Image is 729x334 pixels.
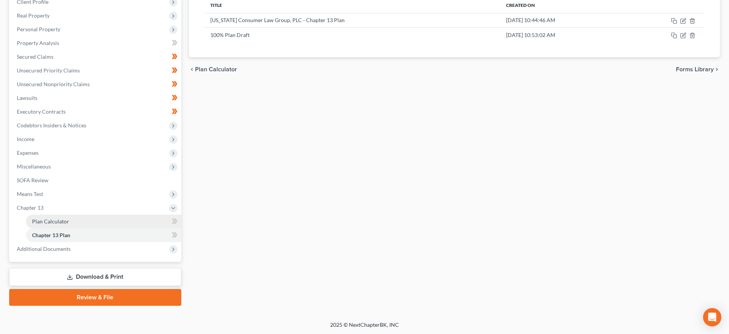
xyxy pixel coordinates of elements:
[9,268,181,286] a: Download & Print
[500,13,624,27] td: [DATE] 10:44:46 AM
[714,66,720,72] i: chevron_right
[11,105,181,119] a: Executory Contracts
[17,163,51,170] span: Miscellaneous
[32,232,70,238] span: Chapter 13 Plan
[26,215,181,228] a: Plan Calculator
[189,66,237,72] button: chevron_left Plan Calculator
[26,228,181,242] a: Chapter 13 Plan
[17,12,50,19] span: Real Property
[703,308,721,326] div: Open Intercom Messenger
[11,64,181,77] a: Unsecured Priority Claims
[11,36,181,50] a: Property Analysis
[11,173,181,187] a: SOFA Review
[195,66,237,72] span: Plan Calculator
[9,289,181,306] a: Review & File
[17,67,80,74] span: Unsecured Priority Claims
[17,191,43,197] span: Means Test
[500,27,624,42] td: [DATE] 10:53:02 AM
[17,177,48,183] span: SOFA Review
[17,26,60,32] span: Personal Property
[17,95,37,101] span: Lawsuits
[189,66,195,72] i: chevron_left
[17,246,71,252] span: Additional Documents
[676,66,720,72] button: Forms Library chevron_right
[11,77,181,91] a: Unsecured Nonpriority Claims
[17,81,90,87] span: Unsecured Nonpriority Claims
[11,91,181,105] a: Lawsuits
[32,218,69,225] span: Plan Calculator
[676,66,714,72] span: Forms Library
[204,13,500,27] td: [US_STATE] Consumer Law Group, PLC - Chapter 13 Plan
[17,204,44,211] span: Chapter 13
[204,27,500,42] td: 100% Plan Draft
[17,136,34,142] span: Income
[17,149,39,156] span: Expenses
[11,50,181,64] a: Secured Claims
[17,40,59,46] span: Property Analysis
[17,108,66,115] span: Executory Contracts
[17,53,53,60] span: Secured Claims
[17,122,86,128] span: Codebtors Insiders & Notices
